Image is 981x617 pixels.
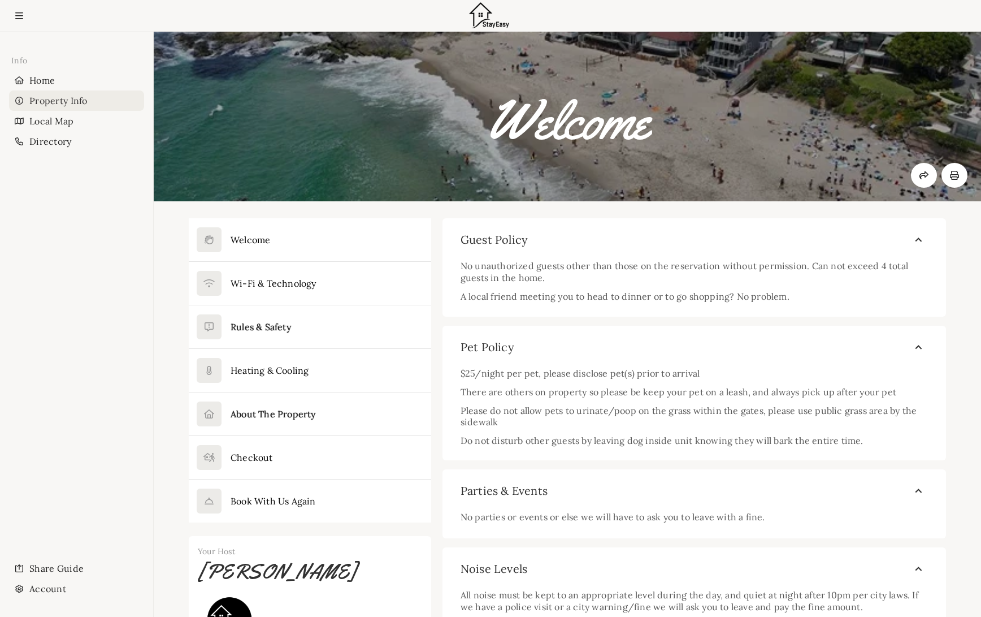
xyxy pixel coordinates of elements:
[442,218,946,261] button: Guest Policy
[442,469,946,512] button: Parties & Events
[461,589,928,613] p: All noise must be kept to an appropriate level during the day, and quiet at night after 10pm per ...
[461,260,928,284] p: No unauthorized guests other than those on the reservation without permission. Can not exceed 4 t...
[487,91,649,151] h1: Welcome
[461,484,548,498] span: Parties & Events
[9,579,144,599] div: Account
[465,1,513,31] img: Logo
[442,547,946,590] button: Noise Levels
[9,111,144,131] div: Local Map
[461,386,928,398] p: There are others on property so please be keep your pet on a leash, and always pick up after your...
[461,405,928,429] p: Please do not allow pets to urinate/poop on the grass within the gates, please use public grass a...
[9,111,144,131] li: Navigation item
[461,340,514,355] span: Pet Policy
[461,435,928,447] p: Do not disturb other guests by leaving dog inside unit knowing they will bark the entire time.
[9,579,144,599] li: Navigation item
[9,131,144,152] li: Navigation item
[461,562,527,576] span: Noise Levels
[198,546,235,556] span: Your Host
[9,131,144,152] div: Directory
[442,326,946,369] button: Pet Policy
[461,511,928,523] p: No parties or events or else we will have to ask you to leave with a fine.
[461,291,928,303] p: A local friend meeting you to head to dinner or to go shopping? No problem.
[9,70,144,90] div: Home
[461,232,528,247] span: Guest Policy
[461,368,928,379] p: $25/night per pet, please disclose pet(s) prior to arrival
[9,90,144,111] div: Property Info
[9,70,144,90] li: Navigation item
[198,563,357,581] h4: [PERSON_NAME]
[9,558,144,579] div: Share Guide
[9,558,144,579] li: Navigation item
[9,90,144,111] li: Navigation item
